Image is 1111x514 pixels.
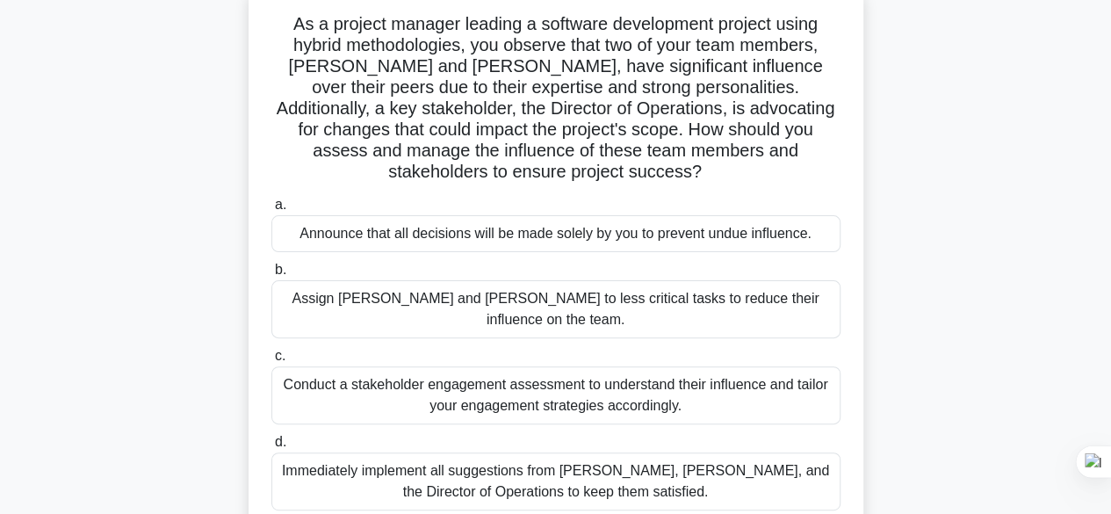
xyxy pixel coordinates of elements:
[271,366,840,424] div: Conduct a stakeholder engagement assessment to understand their influence and tailor your engagem...
[275,434,286,449] span: d.
[270,13,842,184] h5: As a project manager leading a software development project using hybrid methodologies, you obser...
[271,452,840,510] div: Immediately implement all suggestions from [PERSON_NAME], [PERSON_NAME], and the Director of Oper...
[275,348,285,363] span: c.
[275,197,286,212] span: a.
[275,262,286,277] span: b.
[271,215,840,252] div: Announce that all decisions will be made solely by you to prevent undue influence.
[271,280,840,338] div: Assign [PERSON_NAME] and [PERSON_NAME] to less critical tasks to reduce their influence on the team.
